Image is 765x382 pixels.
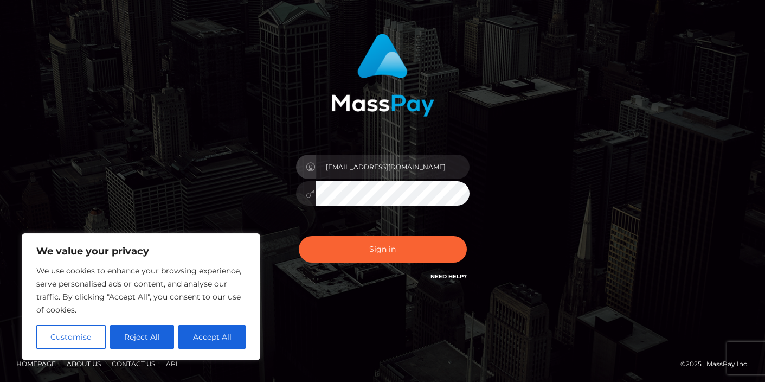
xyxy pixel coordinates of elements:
a: Contact Us [107,355,159,372]
a: Need Help? [430,273,467,280]
button: Sign in [299,236,467,263]
a: About Us [62,355,105,372]
button: Accept All [178,325,246,349]
a: API [162,355,182,372]
div: © 2025 , MassPay Inc. [680,358,757,370]
img: MassPay Login [331,34,434,117]
p: We use cookies to enhance your browsing experience, serve personalised ads or content, and analys... [36,264,246,316]
button: Reject All [110,325,175,349]
input: Username... [316,155,470,179]
a: Homepage [12,355,60,372]
p: We value your privacy [36,245,246,258]
button: Customise [36,325,106,349]
div: We value your privacy [22,233,260,360]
